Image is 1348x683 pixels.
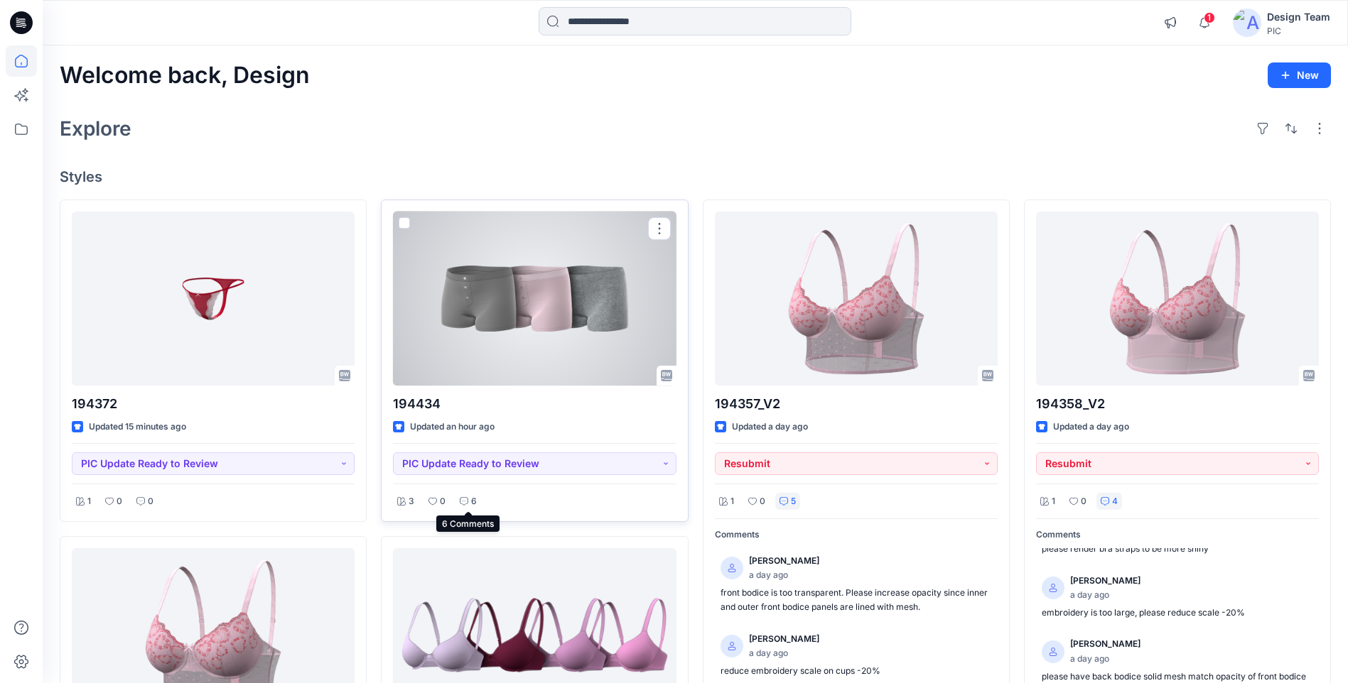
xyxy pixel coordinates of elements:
p: [PERSON_NAME] [749,554,819,569]
a: 194358_V2 [1036,212,1319,386]
p: a day ago [1070,652,1141,667]
a: 194372 [72,212,355,386]
svg: avatar [1049,584,1057,592]
p: [PERSON_NAME] [1070,637,1141,652]
p: Updated a day ago [1053,420,1129,435]
p: 194357_V2 [715,394,998,414]
p: Updated a day ago [732,420,808,435]
img: avatar [1233,9,1261,37]
button: New [1268,62,1331,88]
p: 3 [409,494,414,509]
p: a day ago [1070,588,1141,603]
p: embroidery is too large, please reduce scale -20% [1042,606,1313,621]
h2: Welcome back, Design [60,62,310,89]
h4: Styles [60,168,1331,185]
p: Updated 15 minutes ago [89,420,186,435]
p: [PERSON_NAME] [749,632,819,647]
p: a day ago [749,646,819,661]
p: 194358_V2 [1036,394,1319,414]
p: 0 [760,494,765,509]
svg: avatar [728,642,736,650]
p: 0 [1081,494,1087,509]
p: please render bra straps to be more shiny [1042,542,1313,557]
p: 1 [1052,494,1055,509]
p: Updated an hour ago [410,420,495,435]
h2: Explore [60,117,131,140]
a: 194434 [393,212,676,386]
p: 1 [87,494,91,509]
svg: avatar [728,564,736,572]
span: 1 [1204,12,1215,23]
svg: avatar [1049,648,1057,656]
p: 4 [1112,494,1118,509]
p: 6 [471,494,477,509]
a: 194357_V2 [715,212,998,386]
div: Design Team [1267,9,1330,26]
p: 0 [148,494,153,509]
p: 5 [791,494,796,509]
p: front bodice is too transparent. Please increase opacity since inner and outer front bodice panel... [721,586,992,615]
p: 0 [117,494,122,509]
p: a day ago [749,568,819,583]
div: PIC [1267,26,1330,36]
p: 194372 [72,394,355,414]
p: 194434 [393,394,676,414]
a: [PERSON_NAME]a day agofront bodice is too transparent. Please increase opacity since inner and ou... [715,548,998,621]
p: Comments [1036,528,1319,542]
p: 0 [440,494,446,509]
p: Comments [715,528,998,542]
p: 1 [730,494,734,509]
p: reduce embroidery scale on cups -20% [721,664,992,679]
p: [PERSON_NAME] [1070,574,1141,589]
a: [PERSON_NAME]a day agoembroidery is too large, please reduce scale -20% [1036,568,1319,626]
